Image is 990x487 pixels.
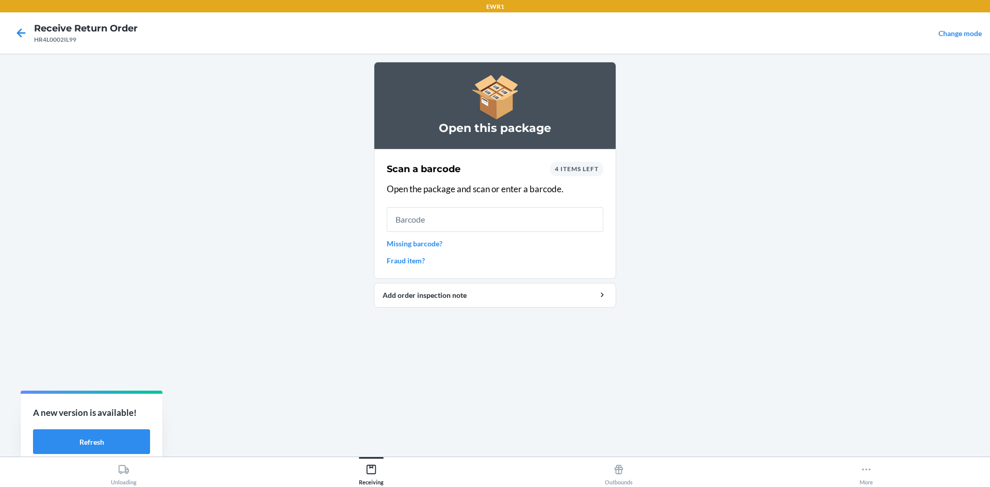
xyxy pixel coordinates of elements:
[387,182,603,196] p: Open the package and scan or enter a barcode.
[605,460,633,485] div: Outbounds
[387,238,603,249] a: Missing barcode?
[860,460,873,485] div: More
[33,406,150,419] p: A new version is available!
[387,162,460,176] h2: Scan a barcode
[387,120,603,137] h3: Open this package
[359,460,384,485] div: Receiving
[555,165,599,173] span: 4 items left
[742,457,990,485] button: More
[938,29,982,38] a: Change mode
[34,22,138,35] h4: Receive Return Order
[33,429,150,454] button: Refresh
[111,460,137,485] div: Unloading
[34,35,138,44] div: HR4L0002IL99
[486,2,504,11] p: EWR1
[387,207,603,232] input: Barcode
[374,283,616,308] button: Add order inspection note
[495,457,742,485] button: Outbounds
[383,290,607,300] div: Add order inspection note
[387,255,603,266] a: Fraud item?
[247,457,495,485] button: Receiving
